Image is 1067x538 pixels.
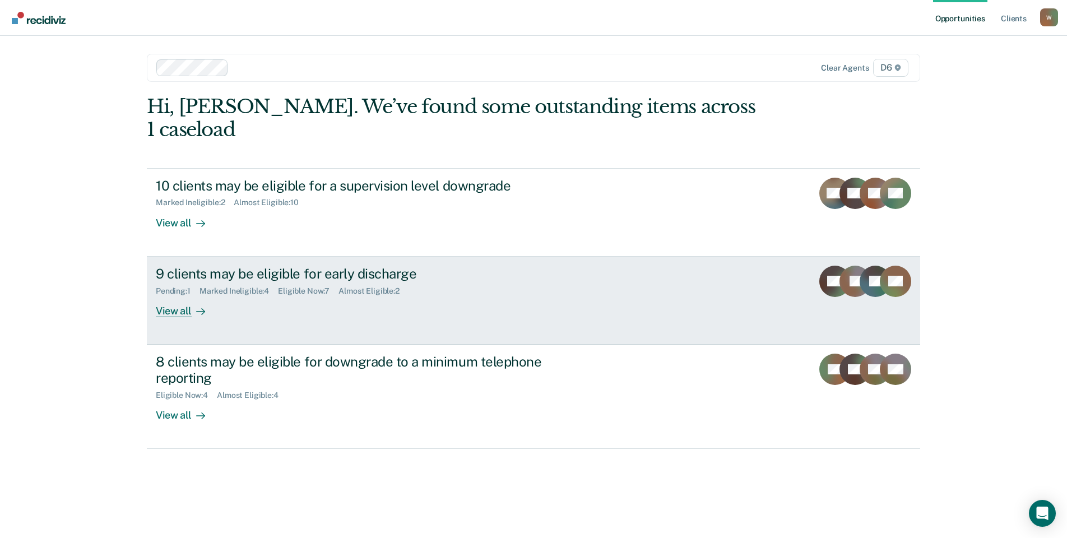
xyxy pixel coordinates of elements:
div: Marked Ineligible : 2 [156,198,234,207]
div: Almost Eligible : 2 [338,286,409,296]
div: Open Intercom Messenger [1029,500,1056,527]
div: Almost Eligible : 4 [217,391,287,400]
div: W [1040,8,1058,26]
div: View all [156,207,219,229]
button: Profile dropdown button [1040,8,1058,26]
div: View all [156,400,219,421]
div: 9 clients may be eligible for early discharge [156,266,549,282]
a: 9 clients may be eligible for early dischargePending:1Marked Ineligible:4Eligible Now:7Almost Eli... [147,257,920,345]
div: 10 clients may be eligible for a supervision level downgrade [156,178,549,194]
div: Clear agents [821,63,869,73]
div: Eligible Now : 7 [278,286,338,296]
div: View all [156,295,219,317]
div: Eligible Now : 4 [156,391,217,400]
div: Pending : 1 [156,286,200,296]
a: 8 clients may be eligible for downgrade to a minimum telephone reportingEligible Now:4Almost Elig... [147,345,920,449]
div: 8 clients may be eligible for downgrade to a minimum telephone reporting [156,354,549,386]
div: Almost Eligible : 10 [234,198,308,207]
img: Recidiviz [12,12,66,24]
span: D6 [873,59,908,77]
div: Hi, [PERSON_NAME]. We’ve found some outstanding items across 1 caseload [147,95,766,141]
div: Marked Ineligible : 4 [200,286,278,296]
a: 10 clients may be eligible for a supervision level downgradeMarked Ineligible:2Almost Eligible:10... [147,168,920,257]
